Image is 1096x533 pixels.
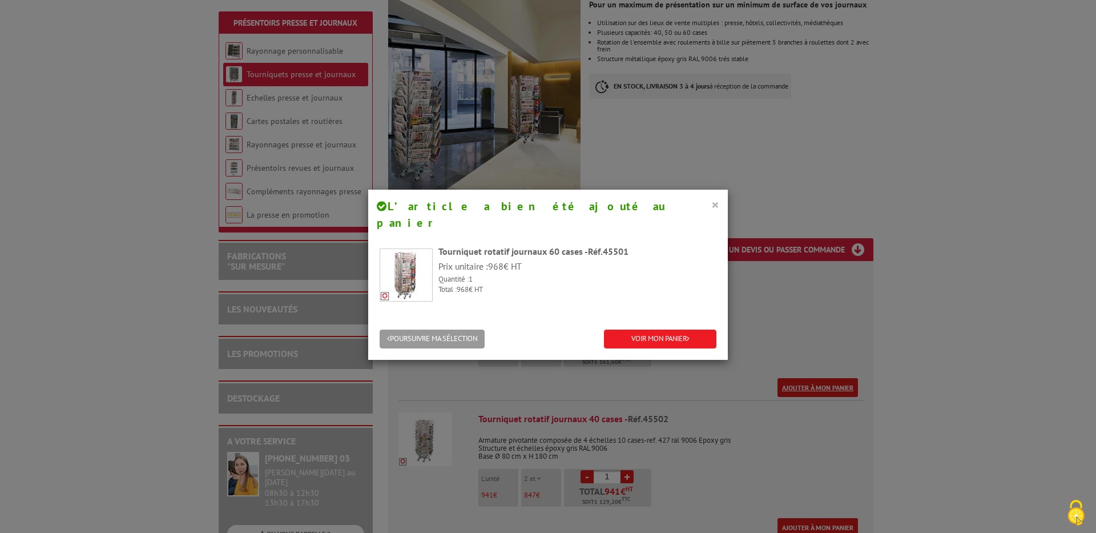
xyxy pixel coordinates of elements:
p: Quantité : [438,274,716,285]
p: Prix unitaire : € HT [438,260,716,273]
p: Total : € HT [438,284,716,295]
div: Tourniquet rotatif journaux 60 cases - [438,245,716,258]
button: POURSUIVRE MA SÉLECTION [380,330,485,348]
h4: L’article a bien été ajouté au panier [377,198,719,231]
span: 968 [457,284,469,294]
button: × [711,197,719,212]
span: 968 [488,261,503,272]
span: Réf.45501 [588,246,628,257]
button: Cookies (fenêtre modale) [1056,494,1096,533]
span: 1 [469,274,473,284]
a: VOIR MON PANIER [604,330,716,348]
img: Cookies (fenêtre modale) [1062,499,1090,527]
